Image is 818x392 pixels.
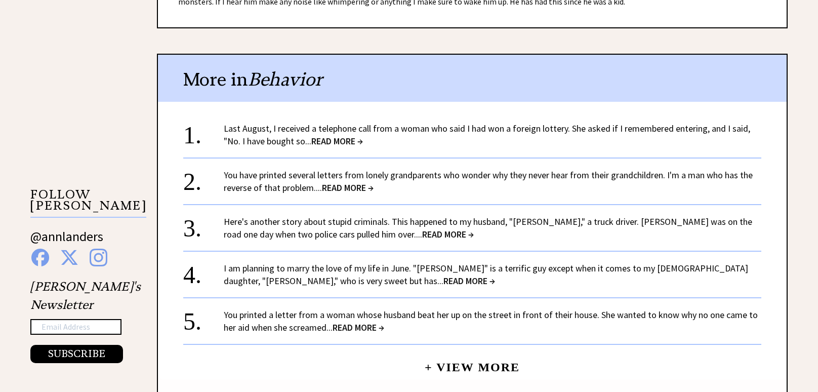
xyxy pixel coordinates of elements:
img: facebook%20blue.png [31,249,49,266]
div: 3. [183,215,224,234]
button: SUBSCRIBE [30,345,123,363]
div: 5. [183,308,224,327]
a: You printed a letter from a woman whose husband beat her up on the street in front of their house... [224,309,758,333]
p: FOLLOW [PERSON_NAME] [30,189,146,218]
a: You have printed several letters from lonely grandparents who wonder why they never hear from the... [224,169,753,193]
div: 1. [183,122,224,141]
a: Last August, I received a telephone call from a woman who said I had won a foreign lottery. She a... [224,123,750,147]
div: [PERSON_NAME]'s Newsletter [30,278,141,364]
span: Behavior [248,68,322,91]
a: + View More [425,352,520,374]
a: I am planning to marry the love of my life in June. "[PERSON_NAME]" is a terrific guy except when... [224,262,748,287]
img: instagram%20blue.png [90,249,107,266]
a: @annlanders [30,228,103,255]
div: More in [158,55,787,102]
span: READ MORE → [333,322,384,333]
a: Here's another story about stupid criminals. This happened to my husband, "[PERSON_NAME]," a truc... [224,216,752,240]
div: 2. [183,169,224,187]
span: READ MORE → [322,182,374,193]
div: 4. [183,262,224,281]
span: READ MORE → [311,135,363,147]
span: READ MORE → [443,275,495,287]
span: READ MORE → [422,228,474,240]
img: x%20blue.png [60,249,78,266]
input: Email Address [30,319,121,335]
